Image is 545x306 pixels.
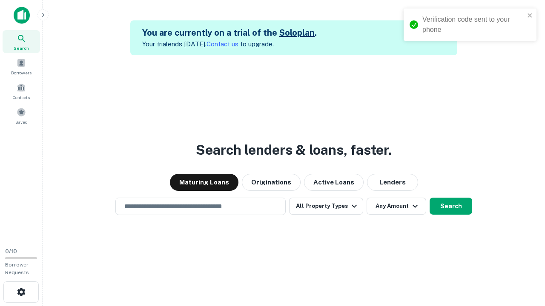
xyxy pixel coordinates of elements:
[3,79,40,102] a: Contacts
[207,40,238,48] a: Contact us
[430,198,472,215] button: Search
[5,262,29,275] span: Borrower Requests
[11,69,32,76] span: Borrowers
[170,174,238,191] button: Maturing Loans
[196,140,392,160] h3: Search lenders & loans, faster.
[5,248,17,255] span: 0 / 10
[142,39,317,49] p: Your trial ends [DATE]. to upgrade.
[3,30,40,53] a: Search
[289,198,363,215] button: All Property Types
[142,26,317,39] h5: You are currently on a trial of the .
[527,12,533,20] button: close
[242,174,301,191] button: Originations
[14,45,29,51] span: Search
[3,104,40,127] a: Saved
[279,28,315,38] a: Soloplan
[14,7,30,24] img: capitalize-icon.png
[422,14,525,35] div: Verification code sent to your phone
[367,174,418,191] button: Lenders
[367,198,426,215] button: Any Amount
[13,94,30,101] span: Contacts
[304,174,364,191] button: Active Loans
[15,119,28,125] span: Saved
[3,55,40,78] a: Borrowers
[502,238,545,279] iframe: Chat Widget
